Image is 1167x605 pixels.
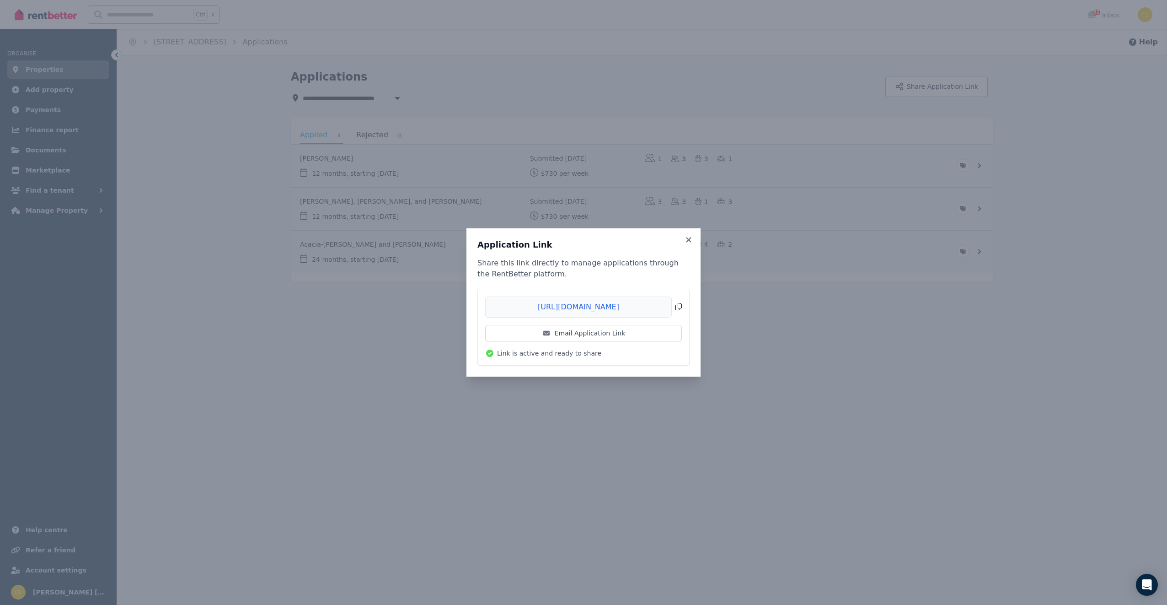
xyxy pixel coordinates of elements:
[477,258,690,280] p: Share this link directly to manage applications through the RentBetter platform.
[485,325,682,341] a: Email Application Link
[485,297,682,318] button: [URL][DOMAIN_NAME]
[477,239,690,250] h3: Application Link
[497,349,601,358] span: Link is active and ready to share
[1136,574,1158,596] div: Open Intercom Messenger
